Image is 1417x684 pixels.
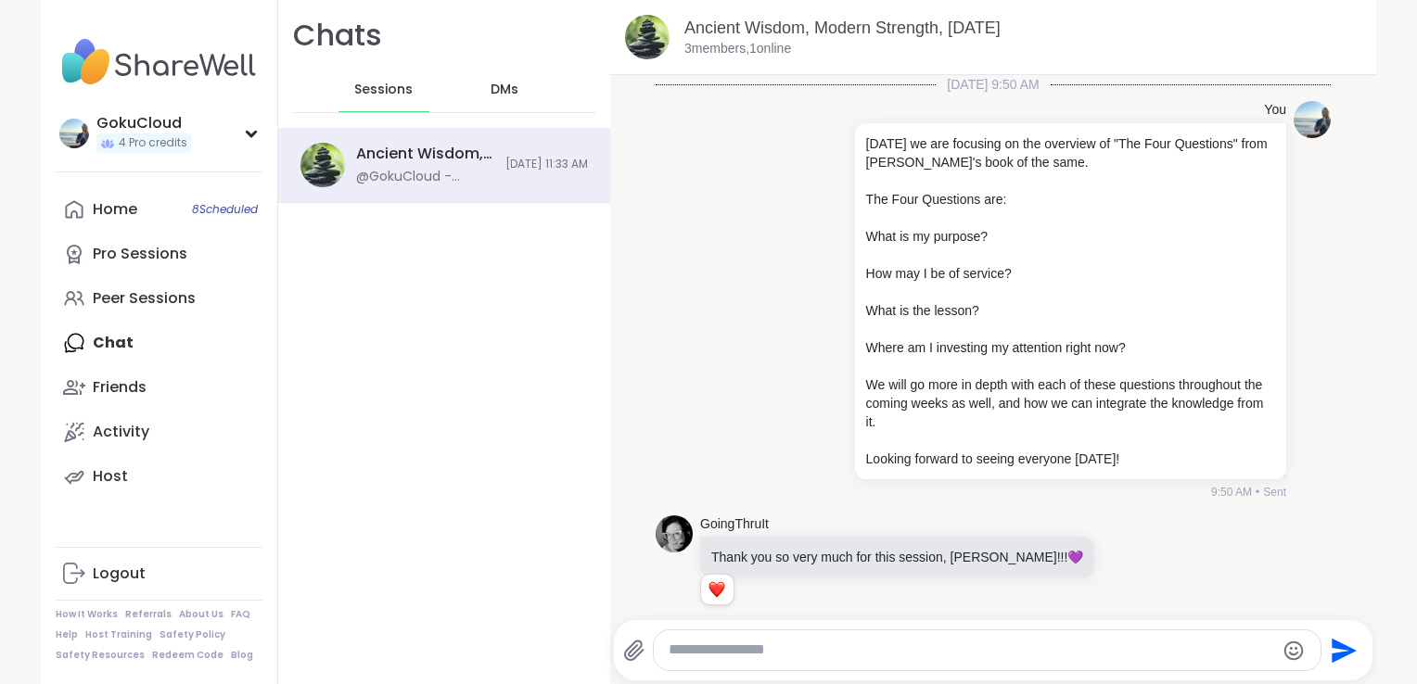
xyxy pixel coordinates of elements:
a: Logout [56,551,262,596]
span: Edited [753,608,785,625]
h1: Chats [293,15,382,57]
div: Reaction list [701,575,734,604]
button: Emoji picker [1283,640,1305,662]
span: 💜 [1067,550,1083,564]
span: 8 Scheduled [192,202,258,217]
img: Ancient Wisdom, Modern Strength, Sep 06 [625,15,670,59]
span: 9:50 AM [1211,484,1252,500]
button: Reactions: love [707,582,726,597]
a: Safety Policy [160,628,225,641]
div: Activity [93,422,149,442]
textarea: Type your message [669,640,1274,660]
p: How may I be of service? [866,264,1275,283]
p: The Four Questions are: [866,190,1275,209]
button: Send [1321,629,1363,671]
p: [DATE] we are focusing on the overview of "The Four Questions" from [PERSON_NAME]'s book of the s... [866,134,1275,171]
h4: You [1264,101,1286,120]
span: Sessions [354,81,413,99]
img: GokuCloud [59,119,89,148]
a: Help [56,628,78,641]
div: Pro Sessions [93,244,187,264]
a: GoingThruIt [700,515,769,534]
div: Peer Sessions [93,288,196,309]
a: About Us [179,608,223,621]
span: 2:51 PM [700,608,742,625]
span: • [1256,484,1259,500]
div: GokuCloud [96,113,191,133]
div: Home [93,199,137,220]
div: Logout [93,564,146,584]
div: Friends [93,377,147,398]
p: Looking forward to seeing everyone [DATE]! [866,450,1275,468]
span: [DATE] 11:33 AM [505,157,588,172]
img: Ancient Wisdom, Modern Strength, Sep 06 [300,143,345,187]
img: https://sharewell-space-live.sfo3.digitaloceanspaces.com/user-generated/2e5f77fd-c38e-449e-b933-9... [656,515,693,552]
a: Referrals [125,608,172,621]
a: Blog [231,649,253,662]
img: https://sharewell-space-live.sfo3.digitaloceanspaces.com/user-generated/6da04052-44db-43cc-b1f1-b... [1294,101,1331,138]
span: 4 Pro credits [119,135,187,151]
p: Thank you so very much for this session, [PERSON_NAME]!!! [711,548,1083,566]
a: Friends [56,365,262,410]
a: How It Works [56,608,118,621]
a: Safety Resources [56,649,145,662]
a: FAQ [231,608,250,621]
p: 3 members, 1 online [684,40,791,58]
div: Ancient Wisdom, Modern Strength, [DATE] [356,144,494,164]
span: Sent [1263,484,1286,500]
a: Activity [56,410,262,454]
span: • [746,608,749,625]
a: Home8Scheduled [56,187,262,232]
p: Where am I investing my attention right now? [866,338,1275,357]
a: Ancient Wisdom, Modern Strength, [DATE] [684,19,1001,37]
a: Peer Sessions [56,276,262,321]
div: Host [93,466,128,487]
a: Host Training [85,628,152,641]
p: What is the lesson? [866,301,1275,320]
a: Pro Sessions [56,232,262,276]
p: We will go more in depth with each of these questions throughout the coming weeks as well, and ho... [866,375,1275,431]
a: Redeem Code [152,649,223,662]
iframe: Spotlight [517,82,531,96]
a: Host [56,454,262,499]
span: [DATE] 9:50 AM [936,75,1050,94]
img: ShareWell Nav Logo [56,30,262,95]
span: DMs [491,81,518,99]
div: @GokuCloud - [DATE] we are focusing on the overview of "The Four Questions" from [PERSON_NAME]'s ... [356,168,494,186]
p: What is my purpose? [866,227,1275,246]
